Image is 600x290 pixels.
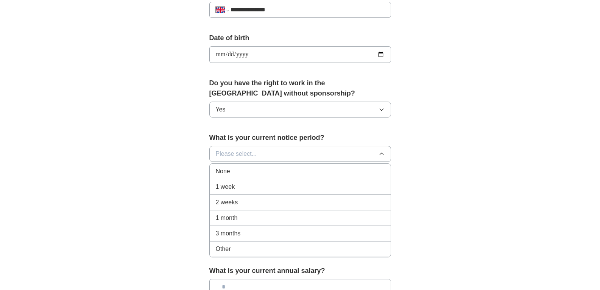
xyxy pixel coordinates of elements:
[216,182,235,191] span: 1 week
[209,33,391,43] label: Date of birth
[209,78,391,99] label: Do you have the right to work in the [GEOGRAPHIC_DATA] without sponsorship?
[209,133,391,143] label: What is your current notice period?
[209,146,391,162] button: Please select...
[216,198,238,207] span: 2 weeks
[216,213,238,223] span: 1 month
[209,266,391,276] label: What is your current annual salary?
[216,149,257,158] span: Please select...
[216,229,241,238] span: 3 months
[216,167,230,176] span: None
[216,105,226,114] span: Yes
[209,102,391,118] button: Yes
[216,245,231,254] span: Other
